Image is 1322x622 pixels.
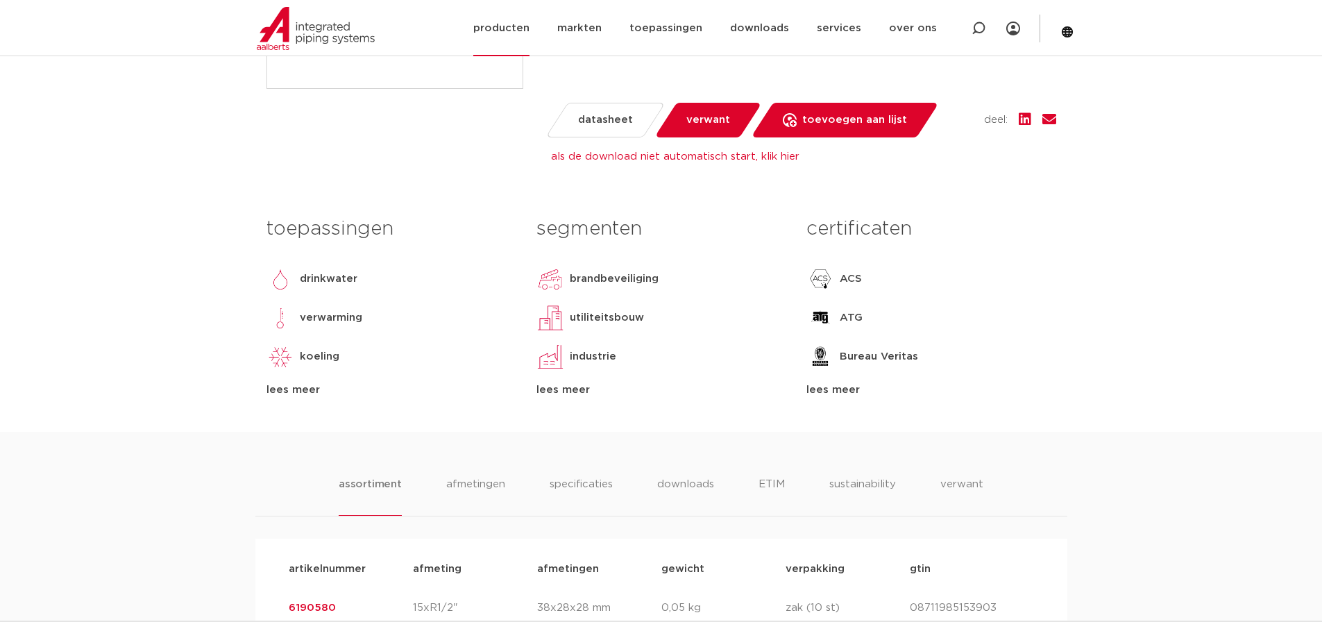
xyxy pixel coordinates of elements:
a: als de download niet automatisch start, klik hier [551,151,799,162]
p: gtin [910,561,1034,578]
li: specificaties [550,476,613,516]
p: brandbeveiliging [570,271,659,287]
p: verpakking [786,561,910,578]
span: toevoegen aan lijst [802,109,907,131]
div: lees meer [536,382,786,398]
li: ETIM [759,476,785,516]
p: 15xR1/2" [413,600,537,616]
p: ACS [840,271,862,287]
img: Bureau Veritas [806,343,834,371]
h3: segmenten [536,215,786,243]
a: datasheet [545,103,665,137]
a: 6190580 [289,603,336,613]
li: verwant [940,476,983,516]
p: ATG [840,310,863,326]
img: verwarming [266,304,294,332]
p: Bureau Veritas [840,348,918,365]
img: ATG [806,304,834,332]
p: afmetingen [537,561,661,578]
li: assortiment [339,476,402,516]
p: 08711985153903 [910,600,1034,616]
span: verwant [686,109,730,131]
p: utiliteitsbouw [570,310,644,326]
span: deel: [984,112,1008,128]
div: lees meer [806,382,1056,398]
p: industrie [570,348,616,365]
p: koeling [300,348,339,365]
li: afmetingen [446,476,505,516]
p: artikelnummer [289,561,413,578]
img: koeling [266,343,294,371]
p: verwarming [300,310,362,326]
div: lees meer [266,382,516,398]
img: utiliteitsbouw [536,304,564,332]
img: industrie [536,343,564,371]
li: sustainability [829,476,896,516]
h3: toepassingen [266,215,516,243]
h3: certificaten [806,215,1056,243]
p: 38x28x28 mm [537,600,661,616]
span: datasheet [578,109,633,131]
p: afmeting [413,561,537,578]
p: zak (10 st) [786,600,910,616]
a: verwant [654,103,761,137]
p: 0,05 kg [661,600,786,616]
img: brandbeveiliging [536,265,564,293]
p: drinkwater [300,271,357,287]
img: drinkwater [266,265,294,293]
li: downloads [657,476,714,516]
p: gewicht [661,561,786,578]
img: ACS [806,265,834,293]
